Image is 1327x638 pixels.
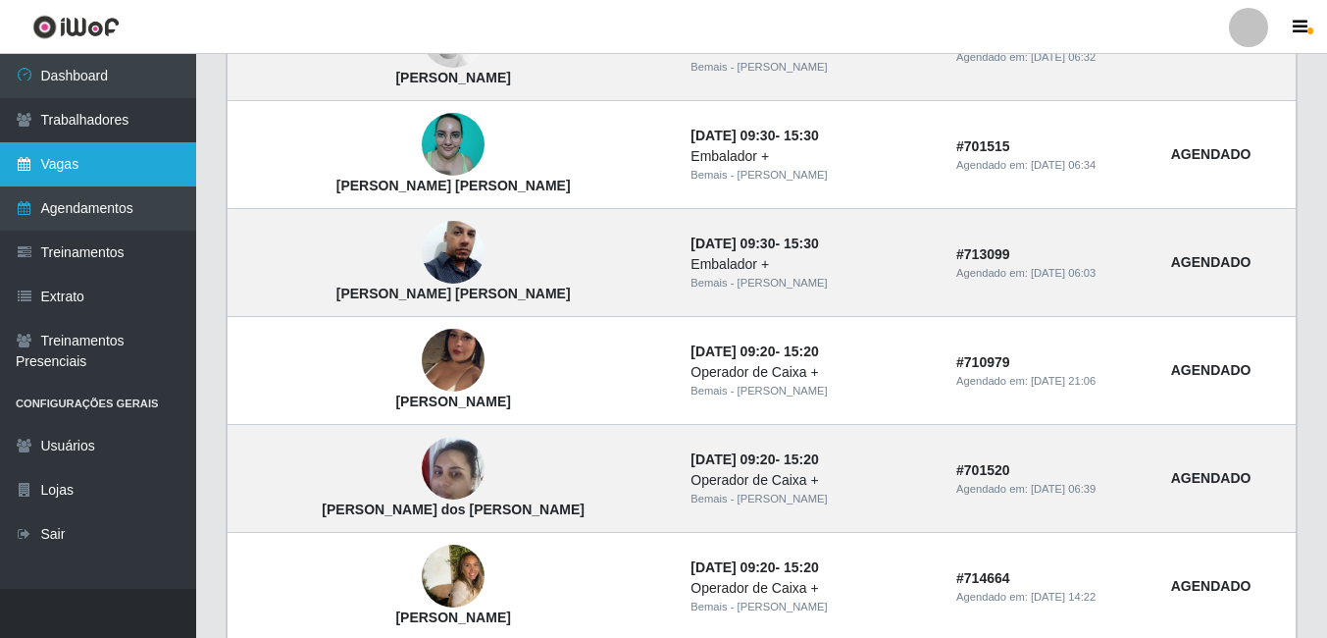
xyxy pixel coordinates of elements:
strong: [PERSON_NAME] [395,610,510,625]
strong: # 714664 [956,570,1010,586]
div: Operador de Caixa + [690,578,933,599]
div: Bemais - [PERSON_NAME] [690,383,933,399]
strong: - [690,452,818,467]
time: [DATE] 14:22 [1031,591,1096,603]
time: [DATE] 09:20 [690,452,775,467]
strong: - [690,559,818,575]
time: 15:20 [784,452,819,467]
img: Dayanny Silva andreza [422,103,485,186]
img: Emanuela Lima [422,528,485,625]
strong: AGENDADO [1171,146,1251,162]
time: [DATE] 09:20 [690,344,775,359]
time: [DATE] 09:30 [690,236,775,251]
strong: AGENDADO [1171,362,1251,378]
time: [DATE] 06:03 [1031,267,1096,279]
time: 15:30 [784,236,819,251]
div: Agendado em: [956,49,1148,66]
img: Elaine Felipe da Silva [422,305,485,417]
div: Agendado em: [956,589,1148,606]
div: Operador de Caixa + [690,470,933,491]
time: 15:20 [784,559,819,575]
div: Embalador + [690,254,933,275]
div: Agendado em: [956,265,1148,282]
img: CoreUI Logo [32,15,120,39]
strong: [PERSON_NAME] [PERSON_NAME] [336,178,571,193]
strong: - [690,236,818,251]
div: Bemais - [PERSON_NAME] [690,599,933,615]
strong: [PERSON_NAME] dos [PERSON_NAME] [322,502,585,517]
time: 15:20 [784,344,819,359]
strong: [PERSON_NAME] [395,394,510,409]
strong: AGENDADO [1171,578,1251,594]
div: Operador de Caixa + [690,362,933,383]
strong: [PERSON_NAME] [PERSON_NAME] [336,286,571,301]
div: Agendado em: [956,157,1148,174]
div: Bemais - [PERSON_NAME] [690,491,933,507]
time: [DATE] 06:32 [1031,51,1096,63]
div: Bemais - [PERSON_NAME] [690,59,933,76]
div: Agendado em: [956,481,1148,498]
strong: - [690,344,818,359]
strong: # 701515 [956,138,1010,154]
strong: AGENDADO [1171,470,1251,486]
strong: AGENDADO [1171,254,1251,270]
strong: # 701520 [956,462,1010,478]
time: [DATE] 06:39 [1031,483,1096,495]
time: [DATE] 09:20 [690,559,775,575]
img: Wagner William Vieira [422,197,485,309]
img: Jacinta Mendes dos Santos [422,427,485,510]
div: Agendado em: [956,373,1148,390]
time: [DATE] 09:30 [690,128,775,143]
time: [DATE] 06:34 [1031,159,1096,171]
strong: - [690,128,818,143]
time: [DATE] 21:06 [1031,375,1096,387]
div: Bemais - [PERSON_NAME] [690,167,933,184]
strong: # 713099 [956,246,1010,262]
time: 15:30 [784,128,819,143]
div: Embalador + [690,146,933,167]
strong: [PERSON_NAME] [395,70,510,85]
div: Bemais - [PERSON_NAME] [690,275,933,292]
strong: # 710979 [956,354,1010,370]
